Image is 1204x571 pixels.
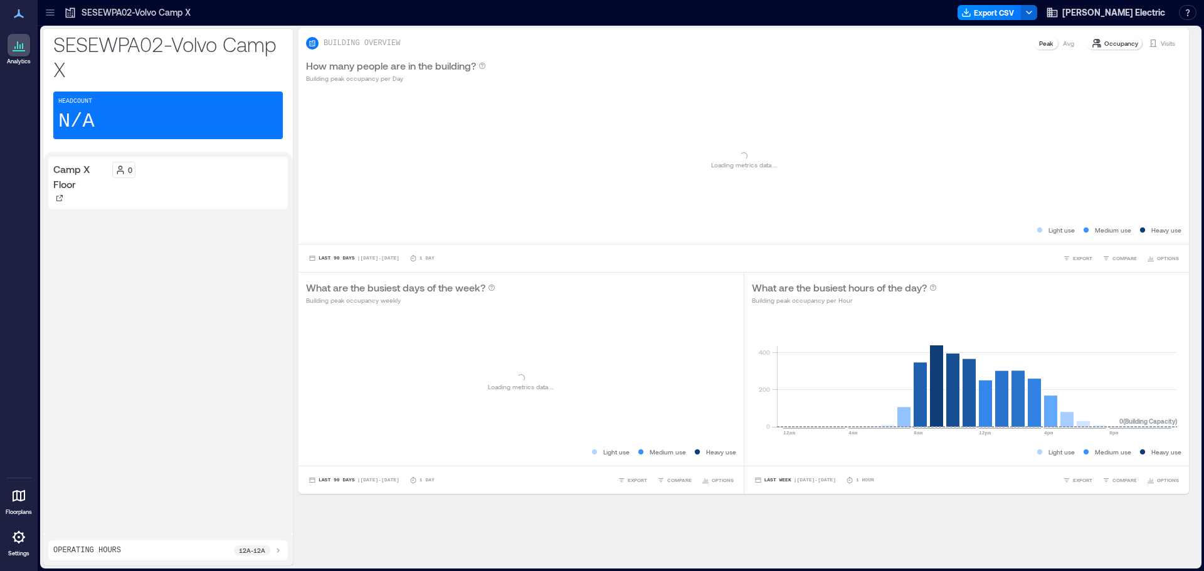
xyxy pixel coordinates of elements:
[1063,38,1074,48] p: Avg
[306,73,486,83] p: Building peak occupancy per Day
[1151,225,1181,235] p: Heavy use
[1060,252,1095,265] button: EXPORT
[615,474,650,486] button: EXPORT
[7,58,31,65] p: Analytics
[1048,447,1075,457] p: Light use
[239,545,265,555] p: 12a - 12a
[58,109,95,134] p: N/A
[306,295,495,305] p: Building peak occupancy weekly
[1151,447,1181,457] p: Heavy use
[128,165,132,175] p: 0
[306,280,485,295] p: What are the busiest days of the week?
[1109,430,1119,436] text: 8pm
[1144,474,1181,486] button: OPTIONS
[53,162,107,192] p: Camp X Floor
[856,476,874,484] p: 1 Hour
[1104,38,1138,48] p: Occupancy
[306,474,402,486] button: Last 90 Days |[DATE]-[DATE]
[1042,3,1169,23] button: [PERSON_NAME] Electric
[752,280,927,295] p: What are the busiest hours of the day?
[53,31,283,81] p: SESEWPA02-Volvo Camp X
[1100,252,1139,265] button: COMPARE
[1157,254,1179,262] span: OPTIONS
[752,474,838,486] button: Last Week |[DATE]-[DATE]
[420,254,435,262] p: 1 Day
[1112,254,1137,262] span: COMPARE
[628,476,647,484] span: EXPORT
[1157,476,1179,484] span: OPTIONS
[1112,476,1137,484] span: COMPARE
[958,5,1022,20] button: Export CSV
[979,430,991,436] text: 12pm
[420,476,435,484] p: 1 Day
[783,430,795,436] text: 12am
[8,550,29,557] p: Settings
[711,160,777,170] p: Loading metrics data ...
[603,447,630,457] p: Light use
[306,252,402,265] button: Last 90 Days |[DATE]-[DATE]
[1039,38,1053,48] p: Peak
[6,508,32,516] p: Floorplans
[655,474,694,486] button: COMPARE
[1161,38,1175,48] p: Visits
[82,6,191,19] p: SESEWPA02-Volvo Camp X
[1144,252,1181,265] button: OPTIONS
[712,476,734,484] span: OPTIONS
[667,476,692,484] span: COMPARE
[1062,6,1165,19] span: [PERSON_NAME] Electric
[706,447,736,457] p: Heavy use
[1044,430,1053,436] text: 4pm
[752,295,937,305] p: Building peak occupancy per Hour
[914,430,923,436] text: 8am
[1048,225,1075,235] p: Light use
[2,481,36,520] a: Floorplans
[766,422,769,430] tspan: 0
[848,430,858,436] text: 4am
[324,38,400,48] p: BUILDING OVERVIEW
[1095,225,1131,235] p: Medium use
[3,30,34,69] a: Analytics
[1060,474,1095,486] button: EXPORT
[58,97,92,107] p: Headcount
[650,447,686,457] p: Medium use
[306,58,476,73] p: How many people are in the building?
[4,522,34,561] a: Settings
[1073,254,1092,262] span: EXPORT
[53,545,121,555] p: Operating Hours
[699,474,736,486] button: OPTIONS
[488,382,554,392] p: Loading metrics data ...
[1095,447,1131,457] p: Medium use
[1100,474,1139,486] button: COMPARE
[758,385,769,393] tspan: 200
[1073,476,1092,484] span: EXPORT
[758,348,769,356] tspan: 400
